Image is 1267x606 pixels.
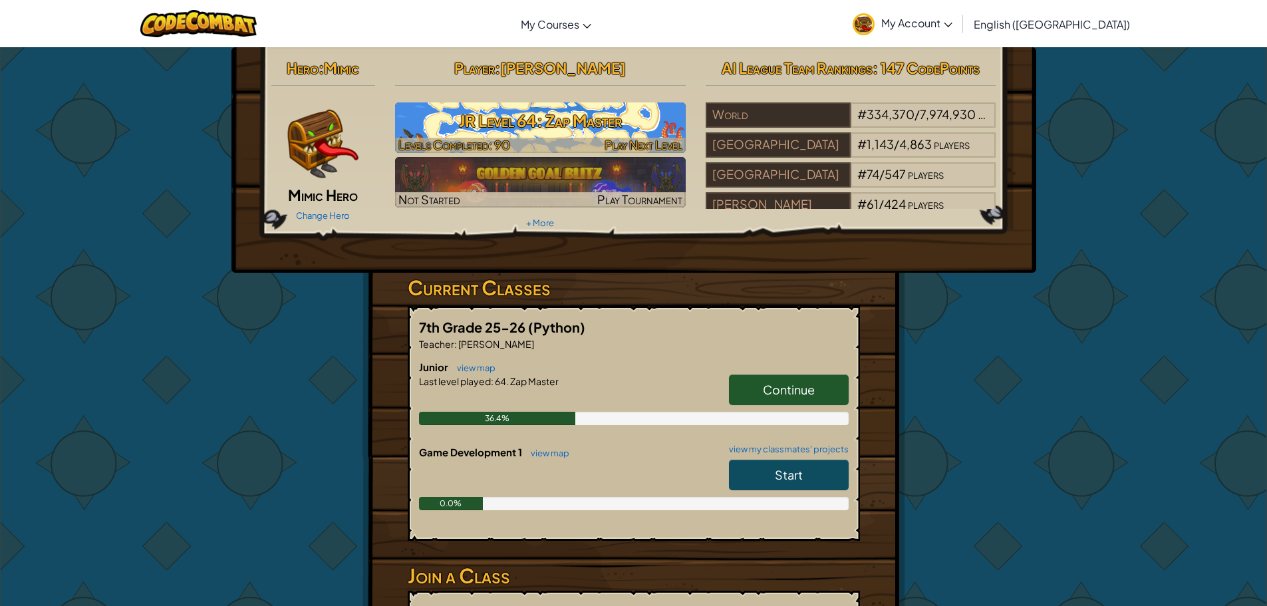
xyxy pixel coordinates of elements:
[775,467,803,482] span: Start
[524,448,569,458] a: view map
[408,561,860,591] h3: Join a Class
[395,102,686,153] img: JR Level 64: Zap Master
[857,196,867,212] span: #
[706,102,851,128] div: World
[706,175,996,190] a: [GEOGRAPHIC_DATA]#74/547players
[885,166,906,182] span: 547
[967,6,1137,42] a: English ([GEOGRAPHIC_DATA])
[763,382,815,397] span: Continue
[514,6,598,42] a: My Courses
[288,186,358,204] span: Mimic Hero
[319,59,324,77] span: :
[974,17,1130,31] span: English ([GEOGRAPHIC_DATA])
[450,363,495,373] a: view map
[706,162,851,188] div: [GEOGRAPHIC_DATA]
[419,375,491,387] span: Last level played
[884,196,906,212] span: 424
[846,3,959,45] a: My Account
[915,106,920,122] span: /
[419,338,454,350] span: Teacher
[722,445,849,454] a: view my classmates' projects
[419,361,450,373] span: Junior
[934,136,970,152] span: players
[398,137,510,152] span: Levels Completed: 90
[881,16,952,30] span: My Account
[867,166,879,182] span: 74
[408,273,860,303] h3: Current Classes
[395,157,686,208] img: Golden Goal
[879,166,885,182] span: /
[920,106,976,122] span: 7,974,930
[857,136,867,152] span: #
[857,106,867,122] span: #
[281,102,360,182] img: Codecombat-Pets-Mimic-01.png
[867,106,915,122] span: 334,370
[706,132,851,158] div: [GEOGRAPHIC_DATA]
[853,13,875,35] img: avatar
[324,59,359,77] span: Mimic
[899,136,932,152] span: 4,863
[521,17,579,31] span: My Courses
[419,319,528,335] span: 7th Grade 25-26
[454,59,495,77] span: Player
[500,59,626,77] span: [PERSON_NAME]
[454,338,457,350] span: :
[722,59,873,77] span: AI League Team Rankings
[867,136,894,152] span: 1,143
[908,166,944,182] span: players
[287,59,319,77] span: Hero
[398,192,460,207] span: Not Started
[457,338,534,350] span: [PERSON_NAME]
[597,192,682,207] span: Play Tournament
[395,102,686,153] a: Play Next Level
[395,106,686,136] h3: JR Level 64: Zap Master
[706,115,996,130] a: World#334,370/7,974,930players
[491,375,493,387] span: :
[706,145,996,160] a: [GEOGRAPHIC_DATA]#1,143/4,863players
[706,192,851,218] div: [PERSON_NAME]
[495,59,500,77] span: :
[140,10,257,37] img: CodeCombat logo
[526,218,554,228] a: + More
[395,157,686,208] a: Not StartedPlay Tournament
[509,375,559,387] span: Zap Master
[706,205,996,220] a: [PERSON_NAME]#61/424players
[419,412,575,425] div: 36.4%
[493,375,509,387] span: 64.
[419,446,524,458] span: Game Development 1
[296,210,350,221] a: Change Hero
[605,137,682,152] span: Play Next Level
[908,196,944,212] span: players
[419,497,484,510] div: 0.0%
[867,196,879,212] span: 61
[873,59,980,77] span: : 147 CodePoints
[857,166,867,182] span: #
[528,319,585,335] span: (Python)
[894,136,899,152] span: /
[879,196,884,212] span: /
